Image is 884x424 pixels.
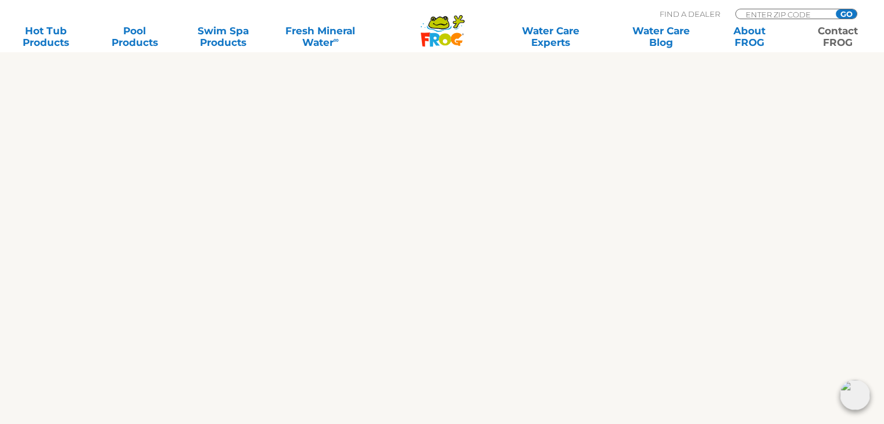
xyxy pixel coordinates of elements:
[836,9,857,19] input: GO
[189,25,257,48] a: Swim SpaProducts
[100,25,169,48] a: PoolProducts
[804,25,872,48] a: ContactFROG
[495,25,607,48] a: Water CareExperts
[745,9,823,19] input: Zip Code Form
[12,25,80,48] a: Hot TubProducts
[277,25,363,48] a: Fresh MineralWater∞
[333,35,338,44] sup: ∞
[715,25,783,48] a: AboutFROG
[660,9,720,19] p: Find A Dealer
[840,380,870,410] img: openIcon
[627,25,695,48] a: Water CareBlog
